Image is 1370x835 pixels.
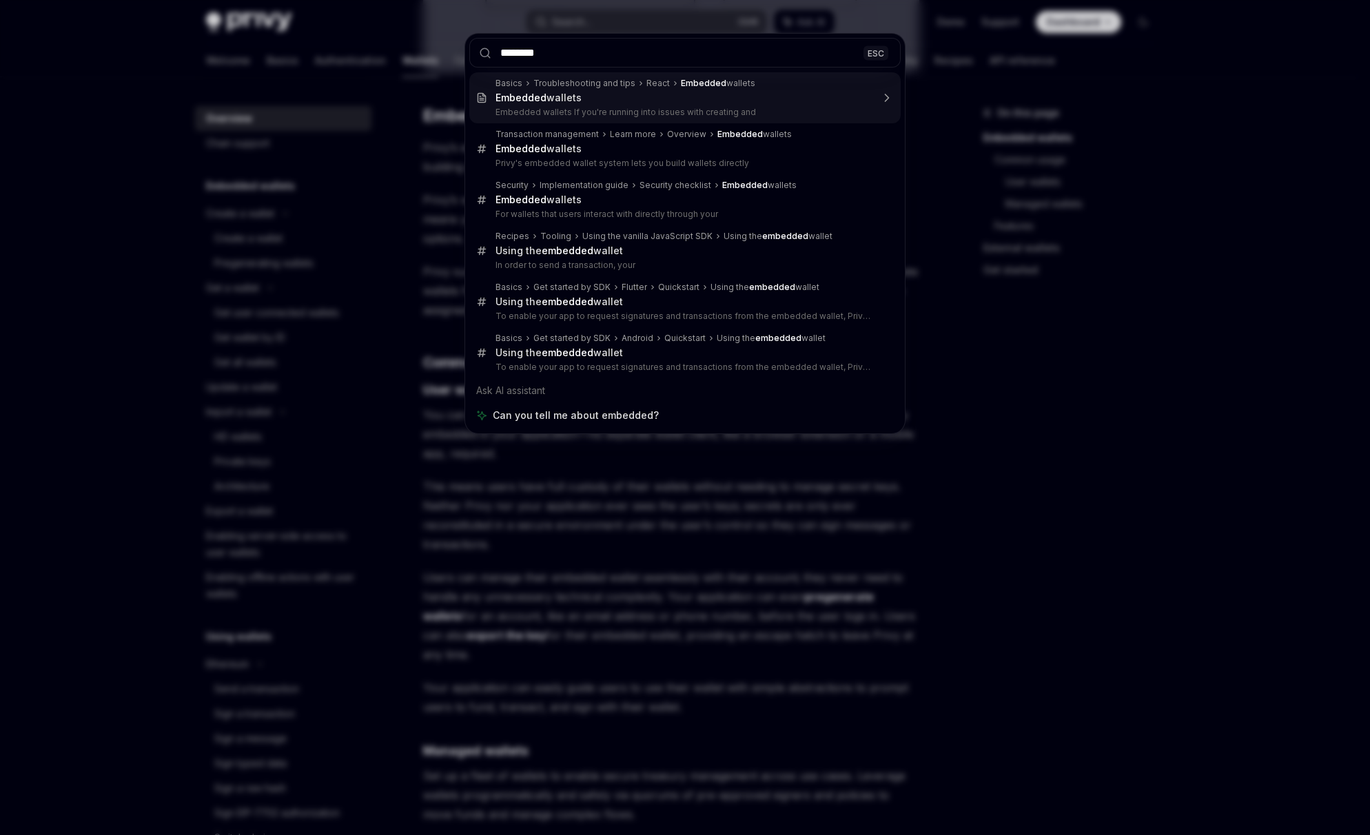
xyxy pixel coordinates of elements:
[495,129,599,140] div: Transaction management
[681,78,755,89] div: wallets
[540,180,628,191] div: Implementation guide
[681,78,726,88] b: Embedded
[658,282,699,293] div: Quickstart
[717,129,792,140] div: wallets
[755,333,801,343] b: embedded
[722,180,797,191] div: wallets
[762,231,808,241] b: embedded
[533,333,611,344] div: Get started by SDK
[495,143,546,154] b: Embedded
[495,333,522,344] div: Basics
[646,78,670,89] div: React
[710,282,819,293] div: Using the wallet
[542,296,593,307] b: embedded
[495,282,522,293] div: Basics
[667,129,706,140] div: Overview
[622,333,653,344] div: Android
[749,282,795,292] b: embedded
[533,282,611,293] div: Get started by SDK
[495,194,582,206] div: wallets
[495,180,529,191] div: Security
[717,333,826,344] div: Using the wallet
[610,129,656,140] div: Learn more
[717,129,763,139] b: Embedded
[495,92,582,104] div: wallets
[495,158,872,169] p: Privy's embedded wallet system lets you build wallets directly
[622,282,647,293] div: Flutter
[533,78,635,89] div: Troubleshooting and tips
[863,45,888,60] div: ESC
[495,92,546,103] b: Embedded
[495,231,529,242] div: Recipes
[495,260,872,271] p: In order to send a transaction, your
[542,347,593,358] b: embedded
[495,362,872,373] p: To enable your app to request signatures and transactions from the embedded wallet, Privy Ethereum
[495,194,546,205] b: Embedded
[495,209,872,220] p: For wallets that users interact with directly through your
[495,347,623,359] div: Using the wallet
[495,311,872,322] p: To enable your app to request signatures and transactions from the embedded wallet, Privy Ethereum
[540,231,571,242] div: Tooling
[495,143,582,155] div: wallets
[495,296,623,308] div: Using the wallet
[664,333,706,344] div: Quickstart
[640,180,711,191] div: Security checklist
[469,378,901,403] div: Ask AI assistant
[495,78,522,89] div: Basics
[493,409,659,422] span: Can you tell me about embedded?
[722,180,768,190] b: Embedded
[495,245,623,257] div: Using the wallet
[542,245,593,256] b: embedded
[724,231,832,242] div: Using the wallet
[582,231,713,242] div: Using the vanilla JavaScript SDK
[495,107,872,118] p: Embedded wallets If you're running into issues with creating and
